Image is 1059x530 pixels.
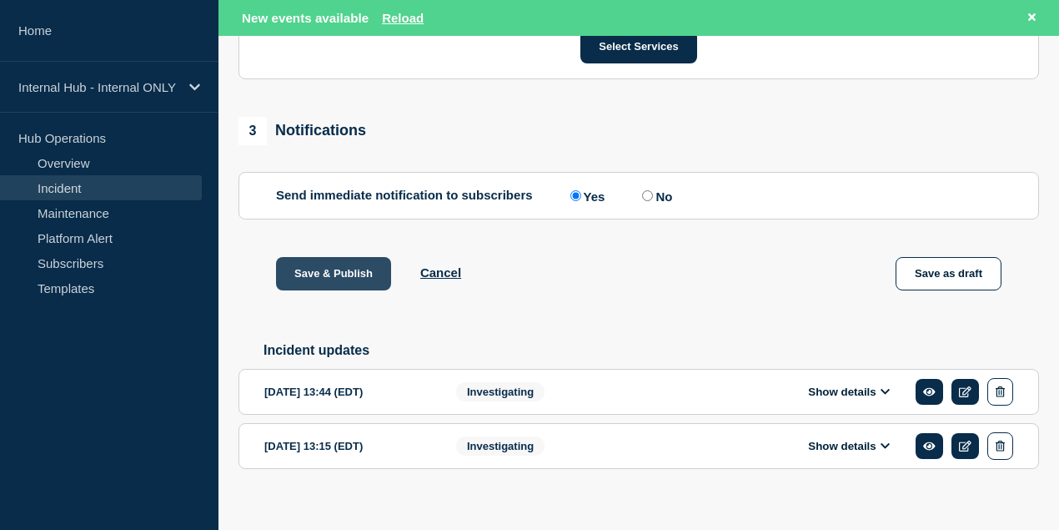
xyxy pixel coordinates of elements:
[238,117,267,145] span: 3
[456,382,545,401] span: Investigating
[382,11,424,25] button: Reload
[242,11,369,25] span: New events available
[456,437,545,456] span: Investigating
[638,188,672,204] label: No
[642,190,653,201] input: No
[570,190,581,201] input: Yes
[420,265,461,280] button: Cancel
[276,257,391,290] button: Save & Publish
[263,343,1039,358] h2: Incident updates
[566,188,605,204] label: Yes
[896,257,1001,290] button: Save as draft
[276,188,533,204] p: Send immediate notification to subscribers
[276,188,1001,204] div: Send immediate notification to subscribers
[238,117,366,145] div: Notifications
[18,80,178,94] p: Internal Hub - Internal ONLY
[580,30,696,63] button: Select Services
[803,439,895,453] button: Show details
[803,385,895,399] button: Show details
[264,432,431,460] div: [DATE] 13:15 (EDT)
[264,378,431,406] div: [DATE] 13:44 (EDT)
